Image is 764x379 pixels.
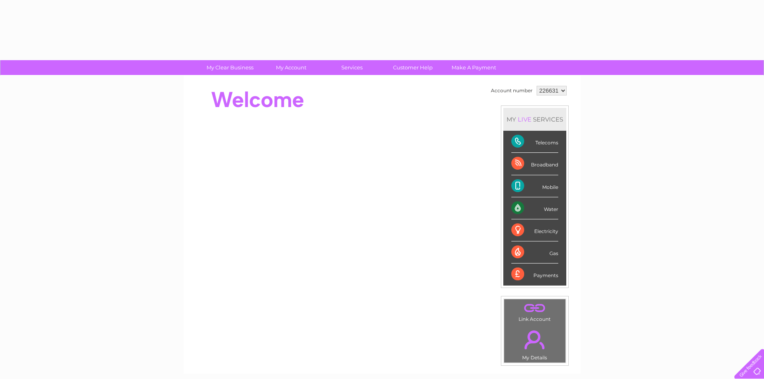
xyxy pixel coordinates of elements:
[511,241,558,263] div: Gas
[380,60,446,75] a: Customer Help
[511,197,558,219] div: Water
[503,108,566,131] div: MY SERVICES
[258,60,324,75] a: My Account
[506,326,563,354] a: .
[511,175,558,197] div: Mobile
[516,116,533,123] div: LIVE
[511,153,558,175] div: Broadband
[511,219,558,241] div: Electricity
[197,60,263,75] a: My Clear Business
[504,299,566,324] td: Link Account
[511,263,558,285] div: Payments
[489,84,535,97] td: Account number
[441,60,507,75] a: Make A Payment
[506,301,563,315] a: .
[511,131,558,153] div: Telecoms
[319,60,385,75] a: Services
[504,324,566,363] td: My Details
